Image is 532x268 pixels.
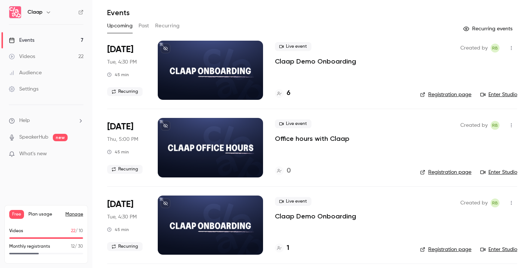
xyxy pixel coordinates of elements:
h6: Claap [27,9,42,16]
p: Monthly registrants [9,243,50,250]
span: Tue, 4:30 PM [107,58,137,66]
a: Registration page [420,91,471,98]
button: Upcoming [107,20,133,32]
span: What's new [19,150,47,158]
span: Robin Bonduelle [491,199,499,207]
span: Created by [460,121,488,130]
img: Claap [9,6,21,18]
span: 22 [71,229,75,233]
button: Recurring events [460,23,517,35]
p: / 30 [71,243,83,250]
a: 0 [275,166,291,176]
iframe: Noticeable Trigger [75,151,83,157]
a: Enter Studio [480,91,517,98]
span: Free [9,210,24,219]
li: help-dropdown-opener [9,117,83,125]
a: Office hours with Claap [275,134,349,143]
h1: Events [107,8,130,17]
span: Created by [460,199,488,207]
span: [DATE] [107,44,133,55]
div: 45 min [107,72,129,78]
a: Claap Demo Onboarding [275,212,356,221]
span: Recurring [107,87,143,96]
div: 45 min [107,227,129,233]
p: Videos [9,228,23,234]
span: Tue, 4:30 PM [107,213,137,221]
span: Robin Bonduelle [491,44,499,52]
div: Aug 28 Thu, 6:00 PM (Europe/Paris) [107,118,146,177]
h4: 6 [287,88,290,98]
div: 45 min [107,149,129,155]
span: Created by [460,44,488,52]
span: [DATE] [107,121,133,133]
a: Enter Studio [480,169,517,176]
button: Past [139,20,149,32]
div: Sep 2 Tue, 5:30 PM (Europe/Paris) [107,196,146,255]
span: new [53,134,68,141]
div: Videos [9,53,35,60]
span: Robin Bonduelle [491,121,499,130]
div: Settings [9,85,38,93]
p: / 10 [71,228,83,234]
button: Recurring [155,20,180,32]
a: SpeakerHub [19,133,48,141]
a: 6 [275,88,290,98]
span: Live event [275,42,311,51]
a: Registration page [420,169,471,176]
span: [DATE] [107,199,133,210]
span: Help [19,117,30,125]
div: Events [9,37,34,44]
span: Thu, 5:00 PM [107,136,138,143]
a: Enter Studio [480,246,517,253]
a: Registration page [420,246,471,253]
a: Claap Demo Onboarding [275,57,356,66]
h4: 1 [287,243,289,253]
a: Manage [65,211,83,217]
span: RB [492,121,498,130]
span: RB [492,199,498,207]
a: 1 [275,243,289,253]
span: Recurring [107,242,143,251]
span: 12 [71,244,75,249]
div: Audience [9,69,42,77]
span: RB [492,44,498,52]
div: Aug 26 Tue, 5:30 PM (Europe/Paris) [107,41,146,100]
span: Live event [275,197,311,206]
span: Live event [275,119,311,128]
span: Plan usage [28,211,61,217]
span: Recurring [107,165,143,174]
h4: 0 [287,166,291,176]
